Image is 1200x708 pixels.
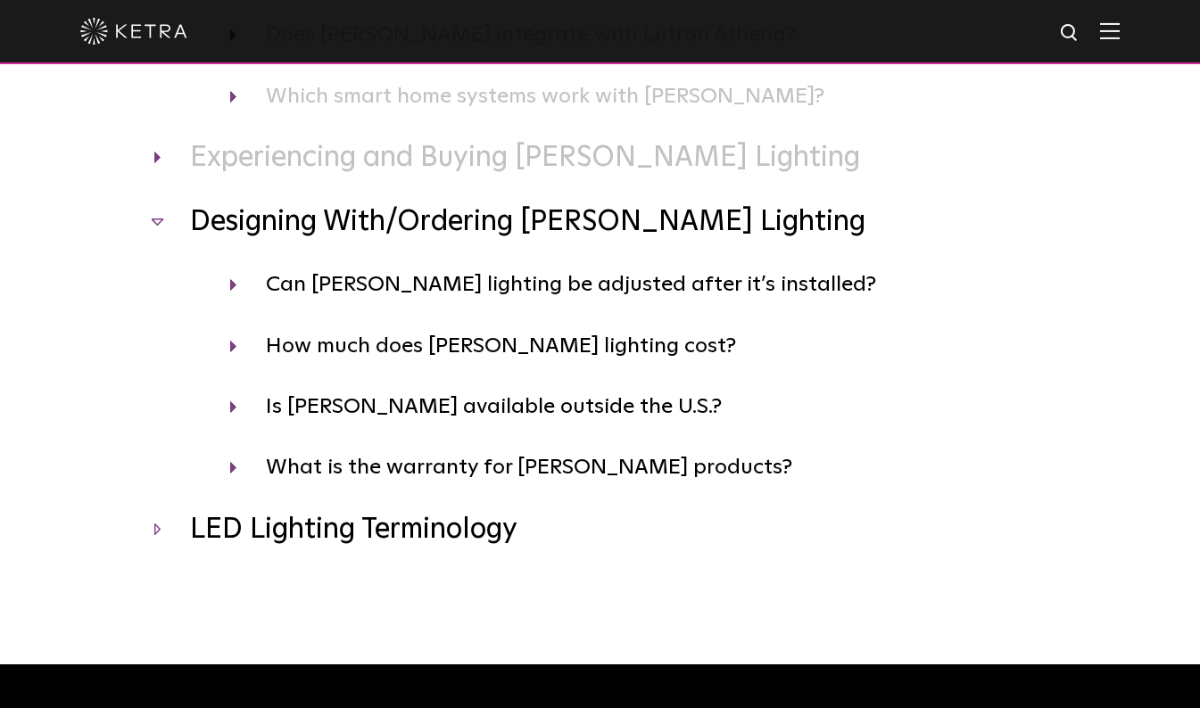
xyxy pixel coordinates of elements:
[1100,22,1120,39] img: Hamburger%20Nav.svg
[230,450,1047,484] h4: What is the warranty for [PERSON_NAME] products?
[230,329,1047,363] h4: How much does [PERSON_NAME] lighting cost?
[80,18,187,45] img: ketra-logo-2019-white
[154,512,1047,549] h3: LED Lighting Terminology
[1059,22,1081,45] img: search icon
[230,268,1047,301] h4: Can [PERSON_NAME] lighting be adjusted after it’s installed?
[154,140,1047,177] h3: Experiencing and Buying [PERSON_NAME] Lighting
[154,204,1047,242] h3: Designing With/Ordering [PERSON_NAME] Lighting
[230,390,1047,424] h4: Is [PERSON_NAME] available outside the U.S.?
[230,79,1047,113] h4: Which smart home systems work with [PERSON_NAME]?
